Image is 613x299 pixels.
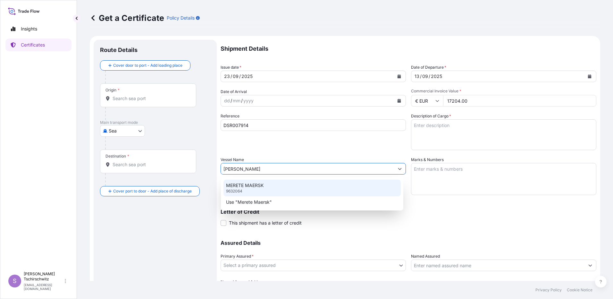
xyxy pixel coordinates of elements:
input: Enter amount [443,95,596,107]
button: Calendar [394,96,404,106]
p: Route Details [100,46,138,54]
div: / [420,73,422,80]
span: S [13,278,17,284]
span: Primary Assured [221,253,254,260]
p: Shipment Details [221,40,596,58]
div: month, [422,73,429,80]
span: Date of Departure [411,64,446,71]
input: Origin [113,95,188,102]
button: Show suggestions [394,163,406,175]
p: [PERSON_NAME] Tschirschwitz [24,271,63,282]
p: Insights [21,26,37,32]
div: / [429,73,430,80]
p: Letter of Credit [221,209,596,214]
div: / [239,73,241,80]
p: Policy Details [167,15,195,21]
p: Get a Certificate [90,13,164,23]
button: Select transport [100,125,145,137]
div: day, [223,73,231,80]
span: Date of Arrival [221,89,247,95]
p: [EMAIL_ADDRESS][DOMAIN_NAME] [24,283,63,291]
span: Select a primary assured [223,262,276,269]
div: month, [232,97,241,105]
span: Cover port to door - Add place of discharge [113,188,192,194]
label: Marks & Numbers [411,157,444,163]
p: Privacy Policy [535,287,562,293]
p: Cookie Notice [567,287,592,293]
span: This shipment has a letter of credit [229,220,302,226]
label: Reference [221,113,239,119]
div: year, [430,73,443,80]
div: year, [241,73,253,80]
div: day, [414,73,420,80]
button: Calendar [584,71,595,81]
p: MERETE MAERSK [226,182,264,189]
label: Vessel Name [221,157,244,163]
div: / [231,97,232,105]
div: Origin [105,88,120,93]
p: 9632064 [226,189,242,194]
div: day, [223,97,231,105]
p: Main transport mode [100,120,210,125]
div: / [241,97,243,105]
input: Assured Name [411,260,584,271]
label: Description of Cargo [411,113,451,119]
div: Destination [105,154,129,159]
div: month, [232,73,239,80]
p: Assured Details [221,240,596,245]
div: Suggestions [223,180,401,208]
label: Named Assured Address [221,279,265,285]
input: Destination [113,161,188,168]
button: Show suggestions [584,260,596,271]
p: Certificates [21,42,45,48]
div: / [231,73,232,80]
button: Calendar [394,71,404,81]
div: year, [243,97,254,105]
input: Enter booking reference [221,119,406,131]
span: Issue date [221,64,241,71]
label: Named Assured [411,253,440,260]
p: Use "Merete Maersk" [226,199,272,205]
span: Cover door to port - Add loading place [113,62,182,69]
span: Commercial Invoice Value [411,89,596,94]
span: Sea [109,128,117,134]
input: Type to search vessel name or IMO [221,163,394,175]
